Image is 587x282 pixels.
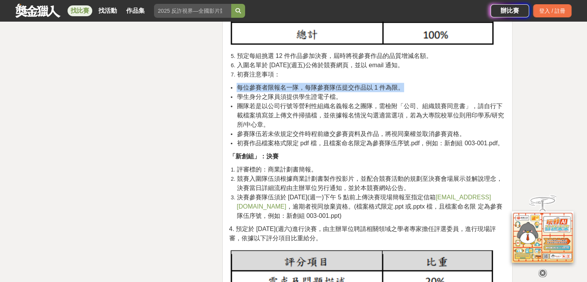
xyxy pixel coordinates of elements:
span: 決賽參賽隊伍須於 [DATE](週一)下午 5 點前上傳決賽現場簡報至指定信箱 ，逾期者視同放棄資格。(檔案格式限定.ppt 或.pptx 檔，且檔案命名限 定為參賽隊伍序號，例如：新創組 00... [237,194,502,219]
span: 團隊若是以公司行號等營利性組織名義報名之團隊，需檢附「公司、組織競賽同意書」，請自行下載檔案填寫並上傳文件掃描檔，並依據報名情況勾選適當選項，若為大專院校單位則用印學系/研究所/中心章。 [237,102,504,127]
span: 每位參賽者限報名一隊，每隊參賽隊伍提交作品以 1 件為限。 [237,84,404,90]
div: 登入 / 註冊 [533,4,572,17]
span: 競賽入圍隊伍須根據商業計劃書製作投影片，並配合競賽活動的規劃至決賽會場展示並解說理念，決賽當日詳細流程由主辦單位另行通知，並於本競賽網站公告。 [237,175,502,191]
a: 找活動 [95,5,120,16]
input: 2025 反詐視界—全國影片競賽 [154,4,231,18]
span: 評審標的：商業計劃書簡報。 [237,166,317,172]
span: 初賽作品檔案格式限定 pdf 檔，且檔案命名限定為參賽隊伍序號.pdf，例如：新創組 003-001.pdf。 [237,139,504,146]
img: d2146d9a-e6f6-4337-9592-8cefde37ba6b.png [512,211,573,263]
span: 預定每組挑選 12 件作品參加決賽，屆時將視參賽作品的品質增減名額。 [237,52,432,59]
span: 4. 預定於 [DATE](週六)進行決賽，由主辦單位聘請相關領域之學者專家擔任評選委員，進行現場評審，依據以下評分項目比重給分。 [229,225,496,241]
span: 初賽注意事項： [237,71,280,77]
a: 作品集 [123,5,148,16]
span: 參賽隊伍若未依規定交件時程前繳交參賽資料及作品，將視同棄權並取消參賽資格。 [237,130,465,137]
a: 找比賽 [68,5,92,16]
span: 入圍名單於 [DATE](週五)公佈於競賽網頁，並以 email 通知。 [237,61,404,68]
span: 學生身分之隊員須提供學生證電子檔。 [237,93,342,100]
a: [EMAIL_ADDRESS][DOMAIN_NAME] [237,194,491,209]
a: 辦比賽 [491,4,529,17]
strong: 「新創組」：決賽 [229,153,278,159]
